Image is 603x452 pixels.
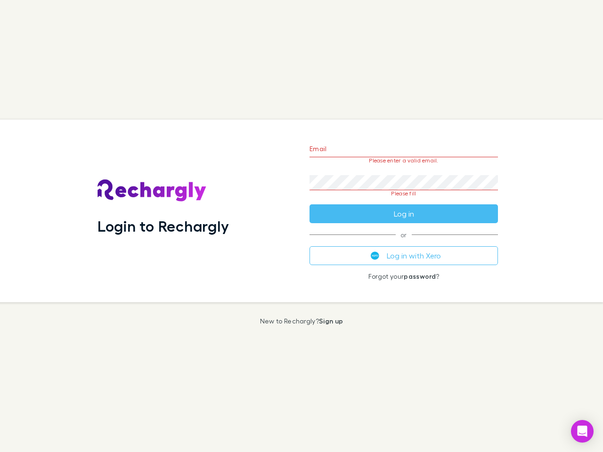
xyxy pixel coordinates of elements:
button: Log in [310,204,498,223]
a: Sign up [319,317,343,325]
img: Rechargly's Logo [98,179,207,202]
p: Forgot your ? [310,273,498,280]
img: Xero's logo [371,251,379,260]
h1: Login to Rechargly [98,217,229,235]
a: password [404,272,436,280]
div: Open Intercom Messenger [571,420,594,443]
span: or [310,234,498,235]
p: Please enter a valid email. [310,157,498,164]
p: New to Rechargly? [260,317,343,325]
p: Please fill [310,190,498,197]
button: Log in with Xero [310,246,498,265]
